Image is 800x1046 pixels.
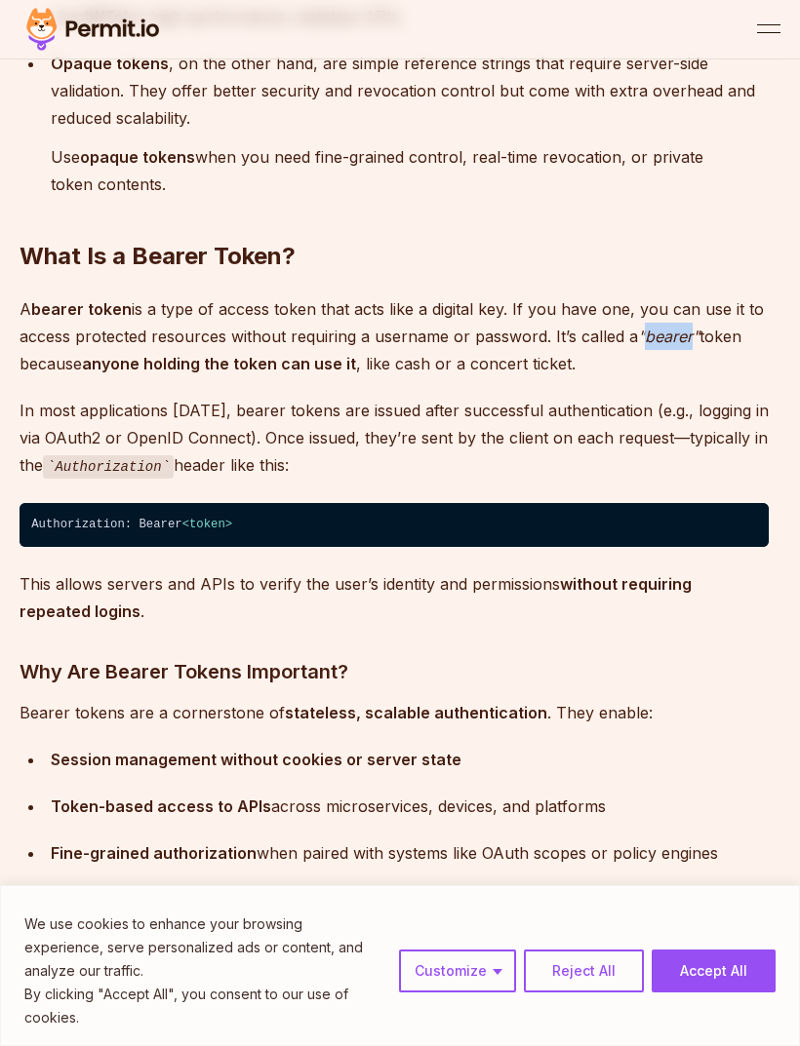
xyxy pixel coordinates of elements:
[51,54,169,73] strong: Opaque tokens
[51,843,257,863] strong: Fine-grained authorization
[189,518,225,531] span: token
[51,796,271,816] strong: Token-based access to APIs
[20,570,769,625] p: This allows servers and APIs to verify the user’s identity and permissions .
[24,912,384,983] p: We use cookies to enhance your browsing experience, serve personalized ads or content, and analyz...
[51,50,769,132] p: , on the other hand, are simple reference strings that require server-side validation. They offer...
[80,147,195,167] strong: opaque tokens
[20,699,769,726] p: Bearer tokens are a cornerstone of . They enable:
[20,163,769,272] h2: What Is a Bearer Token?
[20,397,769,480] p: In most applications [DATE], bearer tokens are issued after successful authentication (e.g., logg...
[20,4,166,55] img: Permit logo
[43,455,174,479] code: Authorization
[524,949,644,992] button: Reject All
[20,503,769,548] code: Authorization: Bearer
[51,143,769,198] p: Use when you need fine-grained control, real-time revocation, or private token contents.
[285,703,547,722] strong: stateless, scalable authentication
[24,983,384,1029] p: By clicking "Accept All", you consent to our use of cookies.
[51,793,769,820] div: across microservices, devices, and platforms
[82,354,356,373] strong: anyone holding the token can use it
[51,839,769,867] div: when paired with systems like OAuth scopes or policy engines
[51,750,461,769] strong: Session management without cookies or server state
[399,949,516,992] button: Customize
[20,656,769,687] h3: Why Are Bearer Tokens Important?
[182,518,232,531] span: < >
[31,299,132,319] strong: bearer token
[638,327,700,346] em: "bearer"
[652,949,776,992] button: Accept All
[20,295,769,377] p: A is a type of access token that acts like a digital key. If you have one, you can use it to acce...
[757,18,780,41] button: open menu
